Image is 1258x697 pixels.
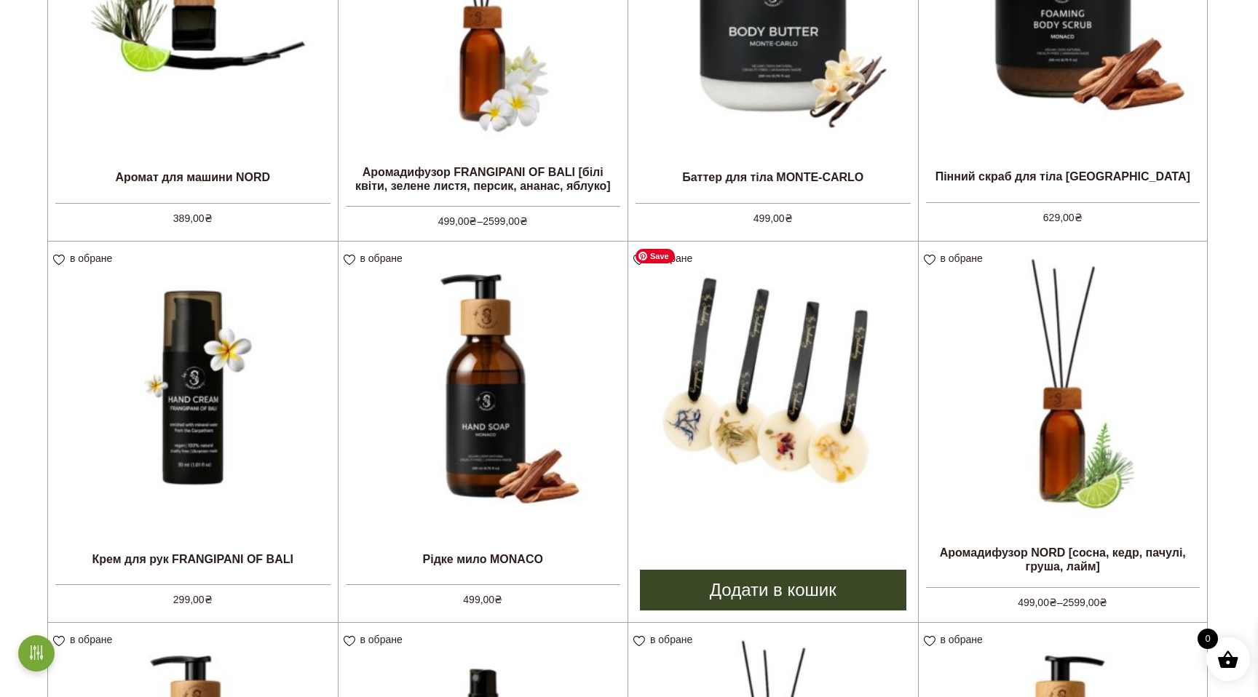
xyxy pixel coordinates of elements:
span: ₴ [494,594,502,605]
span: в обране [360,252,403,264]
img: unfavourite.svg [53,255,65,266]
a: Рідке мило MONACO 499,00₴ [339,242,628,608]
h2: Баттер для тіла MONTE-CARLO [628,159,918,196]
bdi: 299,00 [173,594,213,605]
span: ₴ [469,215,477,227]
img: unfavourite.svg [924,255,935,266]
img: unfavourite.svg [344,255,355,266]
span: 0 [1198,629,1218,649]
a: в обране [924,634,988,645]
bdi: 499,00 [753,212,793,224]
img: unfavourite.svg [344,636,355,647]
a: в обране [53,252,117,264]
a: в обране [633,252,697,264]
span: ₴ [1049,597,1057,608]
a: в обране [344,634,408,645]
span: – [346,206,621,229]
span: ₴ [1099,597,1107,608]
a: в обране [924,252,988,264]
h2: Аромат для машини NORD [48,159,338,196]
span: в обране [650,252,692,264]
span: в обране [650,634,692,645]
bdi: 499,00 [438,215,478,227]
span: ₴ [205,212,213,224]
bdi: 2599,00 [1063,597,1108,608]
h2: Аромадифузор NORD [сосна, кедр, пачулі, груша, лайм] [919,540,1208,579]
span: ₴ [520,215,528,227]
span: в обране [941,252,983,264]
bdi: 2599,00 [483,215,528,227]
a: Додати в кошик: “Мікс-сет гардеробних саше в різних ароматах [ 4 шт ]” [640,570,906,610]
img: unfavourite.svg [633,255,645,266]
h2: Аромадифузор FRANGIPANI OF BALI [білі квіти, зелене листя, персик, ананас, яблуко] [339,159,628,199]
span: Save [636,249,675,263]
h2: Крем для рук FRANGIPANI OF BALI [48,541,338,577]
span: в обране [70,634,112,645]
span: – [926,587,1200,610]
img: unfavourite.svg [633,636,645,647]
bdi: 629,00 [1043,212,1083,223]
h2: Рідке мило MONACO [339,541,628,577]
span: в обране [360,634,403,645]
a: в обране [344,252,408,264]
bdi: 499,00 [1018,597,1057,608]
img: unfavourite.svg [53,636,65,647]
img: unfavourite.svg [924,636,935,647]
span: ₴ [785,212,793,224]
span: ₴ [205,594,213,605]
span: в обране [941,634,983,645]
a: в обране [53,634,117,645]
bdi: 389,00 [173,212,213,224]
span: ₴ [1075,212,1083,223]
h2: Пінний скраб для тіла [GEOGRAPHIC_DATA] [919,159,1208,195]
span: в обране [70,252,112,264]
bdi: 499,00 [463,594,502,605]
a: Аромадифузор NORD [сосна, кедр, пачулі, груша, лайм] 499,00₴–2599,00₴ [919,242,1208,608]
a: в обране [633,634,697,645]
a: Крем для рук FRANGIPANI OF BALI 299,00₴ [48,242,338,608]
